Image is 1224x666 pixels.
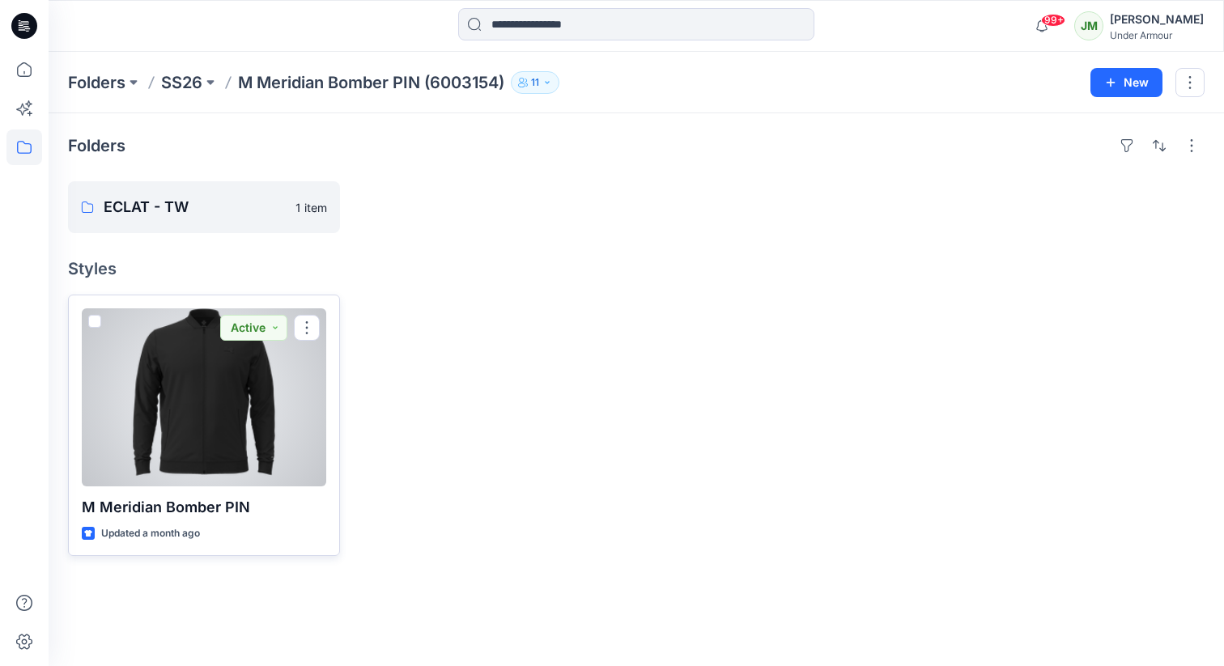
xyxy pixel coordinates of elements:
[1074,11,1103,40] div: JM
[101,525,200,542] p: Updated a month ago
[68,71,125,94] a: Folders
[295,199,327,216] p: 1 item
[238,71,504,94] p: M Meridian Bomber PIN (6003154)
[1041,14,1065,27] span: 99+
[531,74,539,91] p: 11
[1090,68,1162,97] button: New
[104,196,286,218] p: ECLAT - TW
[68,136,125,155] h4: Folders
[68,181,340,233] a: ECLAT - TW1 item
[161,71,202,94] a: SS26
[1110,29,1204,41] div: Under Armour
[82,308,326,486] a: M Meridian Bomber PIN
[68,259,1205,278] h4: Styles
[82,496,326,519] p: M Meridian Bomber PIN
[511,71,559,94] button: 11
[1110,10,1204,29] div: [PERSON_NAME]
